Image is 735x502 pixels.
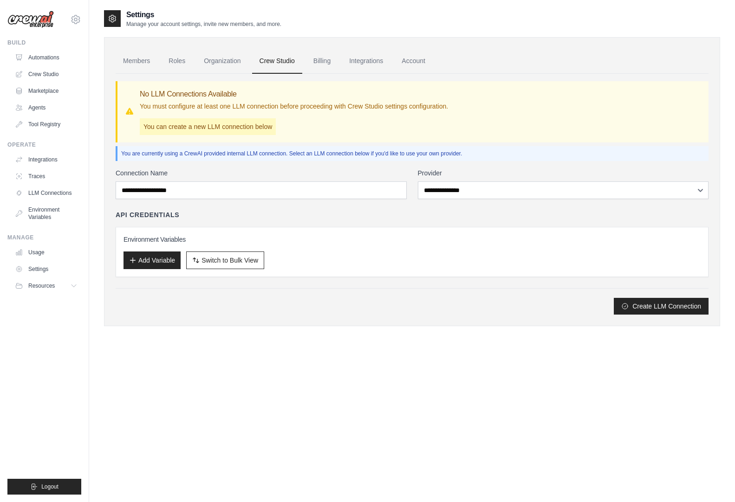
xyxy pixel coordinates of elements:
[11,202,81,225] a: Environment Variables
[11,67,81,82] a: Crew Studio
[11,152,81,167] a: Integrations
[161,49,193,74] a: Roles
[7,141,81,148] div: Operate
[124,235,701,244] h3: Environment Variables
[7,479,81,495] button: Logout
[140,118,276,135] p: You can create a new LLM connection below
[140,102,448,111] p: You must configure at least one LLM connection before proceeding with Crew Studio settings config...
[11,117,81,132] a: Tool Registry
[116,49,157,74] a: Members
[202,256,258,265] span: Switch to Bulk View
[41,483,59,490] span: Logout
[306,49,338,74] a: Billing
[11,245,81,260] a: Usage
[124,251,181,269] button: Add Variable
[11,50,81,65] a: Automations
[116,210,179,219] h4: API Credentials
[7,39,81,46] div: Build
[11,84,81,98] a: Marketplace
[11,262,81,277] a: Settings
[196,49,248,74] a: Organization
[140,89,448,100] h3: No LLM Connections Available
[11,169,81,184] a: Traces
[116,168,407,178] label: Connection Name
[7,234,81,241] div: Manage
[614,298,709,315] button: Create LLM Connection
[252,49,302,74] a: Crew Studio
[11,278,81,293] button: Resources
[126,9,281,20] h2: Settings
[126,20,281,28] p: Manage your account settings, invite new members, and more.
[121,150,705,157] p: You are currently using a CrewAI provided internal LLM connection. Select an LLM connection below...
[7,11,54,28] img: Logo
[11,186,81,200] a: LLM Connections
[342,49,390,74] a: Integrations
[186,251,264,269] button: Switch to Bulk View
[11,100,81,115] a: Agents
[394,49,433,74] a: Account
[28,282,55,290] span: Resources
[418,168,709,178] label: Provider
